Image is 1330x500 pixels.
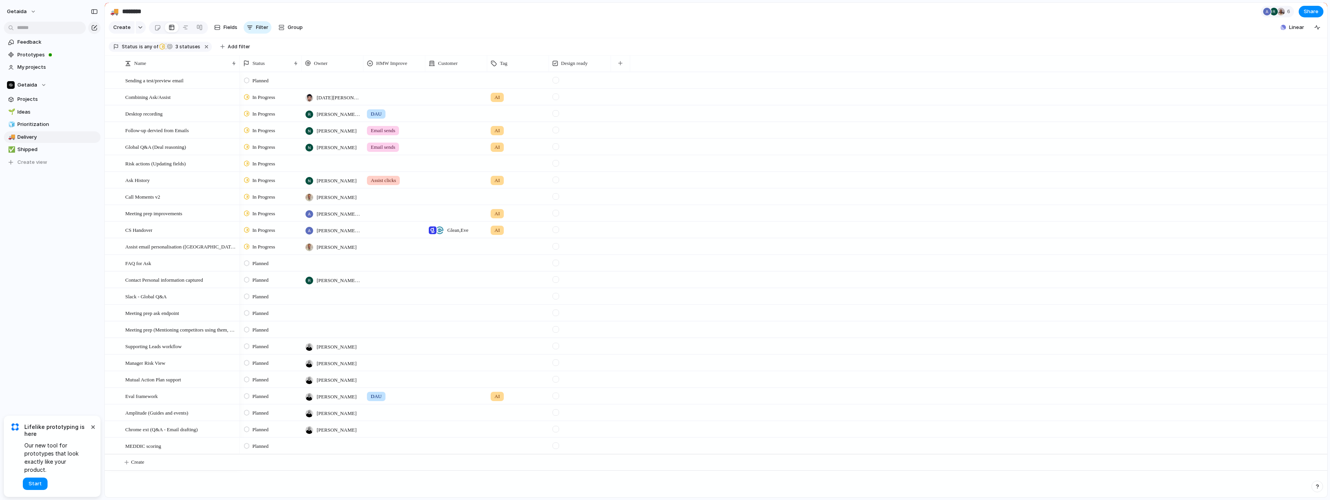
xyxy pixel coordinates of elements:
[317,194,356,201] span: [PERSON_NAME]
[122,43,138,50] span: Status
[125,375,181,384] span: Mutual Action Plan support
[17,133,98,141] span: Delivery
[317,94,360,102] span: [DATE][PERSON_NAME]
[317,227,360,235] span: [PERSON_NAME] Sarma
[173,44,179,49] span: 3
[4,61,101,73] a: My projects
[24,423,89,437] span: Lifelike prototyping is here
[317,360,356,367] span: [PERSON_NAME]
[17,158,47,166] span: Create view
[4,106,101,118] div: 🌱Ideas
[1289,24,1304,31] span: Linear
[138,43,160,51] button: isany of
[8,120,14,129] div: 🧊
[252,359,269,367] span: Planned
[317,177,356,185] span: [PERSON_NAME]
[317,243,356,251] span: [PERSON_NAME]
[125,292,167,301] span: Slack - Global Q&A
[1287,8,1292,15] span: 6
[252,409,269,417] span: Planned
[125,76,184,85] span: Sending a test/preview email
[109,21,135,34] button: Create
[125,159,186,168] span: Risk actions (Updating fields)
[125,109,162,118] span: Desktop recording
[8,145,14,154] div: ✅
[252,210,275,218] span: In Progress
[1304,8,1318,15] span: Share
[494,127,500,134] span: AI
[288,24,303,31] span: Group
[494,226,500,234] span: AI
[447,226,469,234] span: Glean , Eve
[7,121,15,128] button: 🧊
[17,81,37,89] span: Getaida
[317,111,360,118] span: [PERSON_NAME] [PERSON_NAME]
[7,146,15,153] button: ✅
[371,110,382,118] span: DAU
[125,126,189,134] span: Follow-up dervied from Emails
[252,343,269,350] span: Planned
[125,441,161,450] span: MEDDIC scoring
[8,107,14,116] div: 🌱
[252,60,265,67] span: Status
[244,21,271,34] button: Filter
[371,177,396,184] span: Assist clicks
[159,43,202,51] button: 3 statuses
[317,343,356,351] span: [PERSON_NAME]
[376,60,407,67] span: HMW Improve
[17,146,98,153] span: Shipped
[125,308,179,317] span: Meeting prep ask endpoint
[131,458,144,466] span: Create
[500,60,507,67] span: Tag
[252,426,269,434] span: Planned
[17,95,98,103] span: Projects
[125,142,186,151] span: Global Q&A (Deal reasoning)
[88,422,97,431] button: Dismiss
[125,92,171,101] span: Combining Ask/Assist
[23,478,48,490] button: Start
[7,8,27,15] span: getaida
[125,225,152,234] span: CS Handover
[4,94,101,105] a: Projects
[24,441,89,474] span: Our new tool for prototypes that look exactly like your product.
[317,393,356,401] span: [PERSON_NAME]
[134,60,146,67] span: Name
[4,144,101,155] a: ✅Shipped
[110,6,119,17] div: 🚚
[125,275,203,284] span: Contact Personal information captured
[4,36,101,48] a: Feedback
[4,79,101,91] button: Getaida
[125,391,158,400] span: Eval framework
[143,43,158,50] span: any of
[371,143,395,151] span: Email sends
[252,276,269,284] span: Planned
[371,127,395,134] span: Email sends
[494,210,500,218] span: AI
[125,408,188,417] span: Amplitude (Guides and events)
[29,480,42,488] span: Start
[125,209,182,218] span: Meeting prep improvements
[252,94,275,101] span: In Progress
[252,393,269,400] span: Planned
[125,342,182,350] span: Supporting Leads workflow
[438,60,458,67] span: Customer
[494,393,500,400] span: AI
[17,121,98,128] span: Prioritization
[494,177,500,184] span: AI
[252,177,275,184] span: In Progress
[223,24,237,31] span: Fields
[3,5,40,18] button: getaida
[252,376,269,384] span: Planned
[7,108,15,116] button: 🌱
[4,119,101,130] a: 🧊Prioritization
[252,160,275,168] span: In Progress
[173,43,200,50] span: statuses
[125,358,165,367] span: Manager Risk View
[252,326,269,334] span: Planned
[317,210,360,218] span: [PERSON_NAME] Sarma
[252,310,269,317] span: Planned
[252,193,275,201] span: In Progress
[317,410,356,417] span: [PERSON_NAME]
[7,133,15,141] button: 🚚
